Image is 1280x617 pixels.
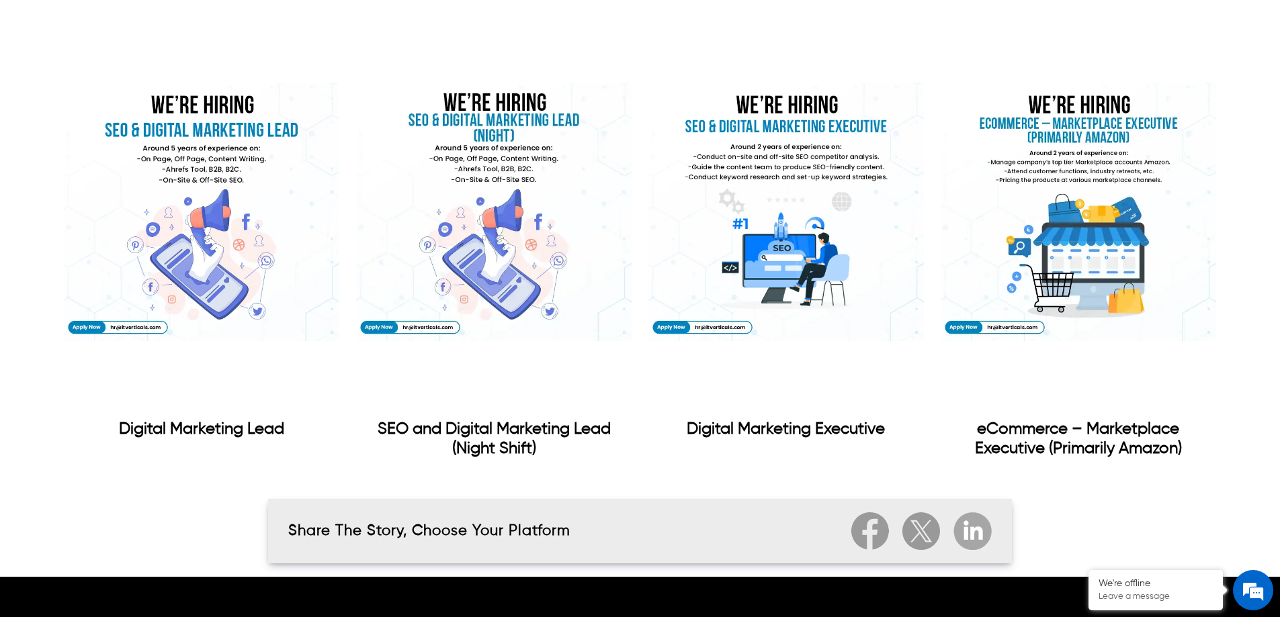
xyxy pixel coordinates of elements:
[648,10,924,446] a: seoDigital Marketing Executive
[64,10,339,413] img: SEO & Digital Marketing Lead
[64,10,339,446] a: SEO & Digital Marketing LeadDigital Marketing Lead
[220,7,253,39] div: Minimize live chat window
[953,512,992,550] img: Linkedin
[64,10,339,446] div: Digital Marketing Lead
[105,352,171,361] em: Driven by SalesIQ
[197,414,244,432] em: Submit
[902,512,940,550] img: Twitter
[288,522,570,540] div: Share The Story, Choose Your Platform
[356,10,632,465] div: SEO and Digital Marketing Lead (Night Shift)
[70,75,226,93] div: Leave a message
[356,420,632,459] div: SEO and Digital Marketing Lead (Night Shift)
[23,81,56,88] img: logo_Zg8I0qSkbAqR2WFHt3p6CTuqpyXMFPubPcD2OT02zFN43Cy9FUNNG3NEPhM_Q1qe_.png
[941,10,1216,465] a: eCommerce – Marketplace Executive (Primarily Amazon)eCommerce – Marketplace Executive (Primarily ...
[356,10,632,465] a: SEO & Digital Marketing Lead – (Night Shift)SEO and Digital Marketing Lead (Night Shift)
[356,10,632,413] img: SEO & Digital Marketing Lead – (Night Shift)
[941,10,1216,465] div: eCommerce &ndash; Marketplace Executive (Primarily Amazon)
[1099,578,1213,589] div: We're offline
[28,169,234,305] span: We are offline. Please leave us a message.
[941,420,1216,459] div: eCommerce – Marketplace Executive (Primarily Amazon)
[648,10,924,413] img: seo
[93,352,102,361] img: salesiqlogo_leal7QplfZFryJ6FIlVepeu7OftD7mt8q6exU6-34PB8prfIgodN67KcxXM9Y7JQ_.png
[941,10,1216,413] img: eCommerce – Marketplace Executive (Primarily Amazon)
[648,420,924,439] div: Digital Marketing Executive
[7,367,256,414] textarea: Type your message and click 'Submit'
[64,420,339,439] div: Digital Marketing Lead
[1099,591,1213,602] p: Leave a message
[851,512,889,550] img: Facebook
[648,10,924,446] div: Digital Marketing Executive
